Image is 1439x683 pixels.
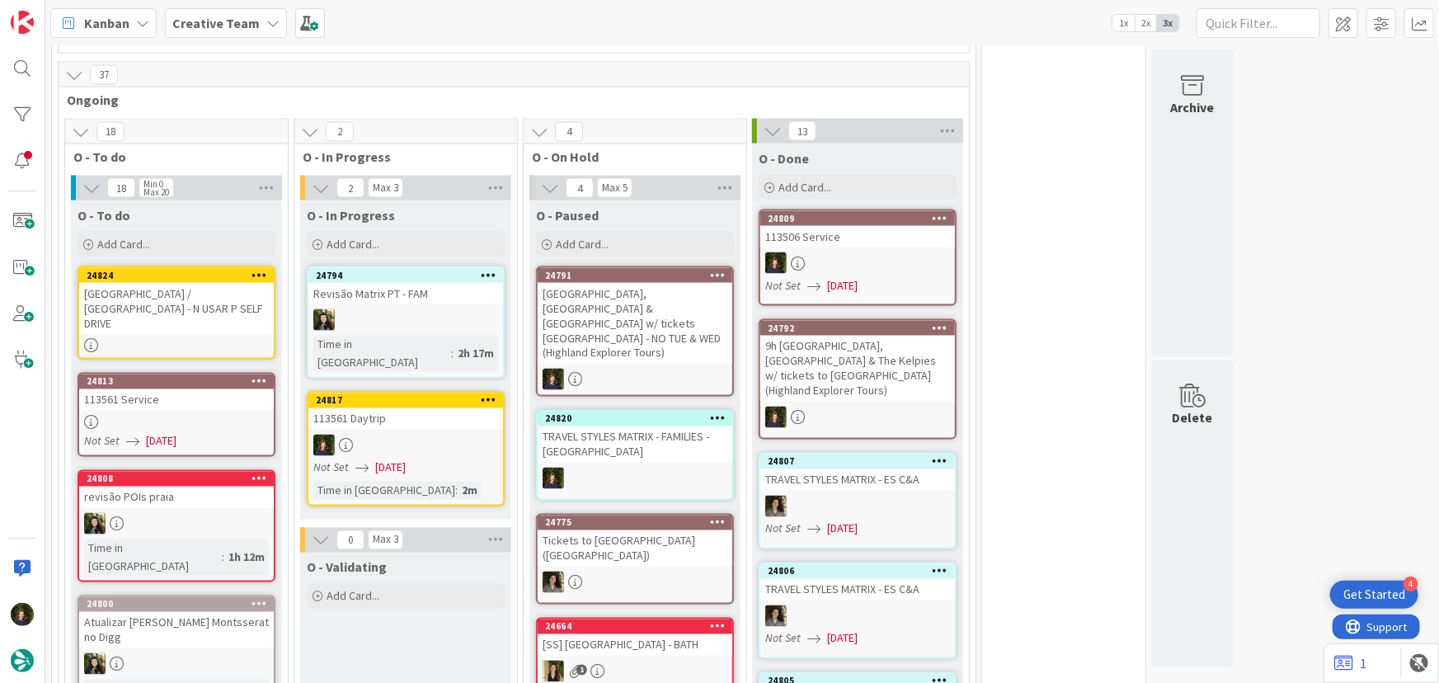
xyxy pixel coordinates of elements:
div: Max 3 [373,536,398,544]
div: 24794 [316,270,503,281]
div: 24807 [760,455,955,469]
div: 24794 [308,268,503,283]
div: 24813113561 Service [79,374,274,411]
span: O - In Progress [303,148,496,165]
div: 24820TRAVEL STYLES MATRIX - FAMILIES - [GEOGRAPHIC_DATA] [538,412,732,463]
span: O - Paused [536,207,599,224]
span: Ongoing [67,92,948,108]
span: : [222,549,224,567]
div: Delete [1173,408,1213,428]
img: BC [313,309,335,331]
div: 24820 [545,413,732,425]
div: BC [79,513,274,535]
span: 4 [555,122,583,142]
div: BC [79,653,274,675]
span: O - To do [78,207,130,224]
div: [SS] [GEOGRAPHIC_DATA] - BATH [538,634,732,656]
div: MS [760,496,955,517]
div: 24664 [545,621,732,633]
span: [DATE] [827,277,858,294]
span: Kanban [84,13,129,33]
div: 24775 [545,517,732,529]
div: 4 [1404,577,1418,591]
span: : [455,482,458,500]
span: [DATE] [375,459,406,477]
img: MC [11,603,34,626]
div: 24807TRAVEL STYLES MATRIX - ES C&A [760,455,955,491]
div: 24813 [87,376,274,388]
div: 24800 [87,599,274,610]
div: 24806 [760,564,955,579]
div: Get Started [1343,586,1405,603]
div: Max 3 [373,184,398,192]
span: 37 [90,65,118,85]
div: 113561 Service [79,389,274,411]
div: 24791 [538,268,732,283]
div: 24824 [87,270,274,281]
i: Not Set [313,460,349,475]
div: Atualizar [PERSON_NAME] Montsserat no Digg [79,612,274,648]
span: Add Card... [97,237,150,252]
div: 24809 [760,211,955,226]
span: [DATE] [827,630,858,648]
div: 24775Tickets to [GEOGRAPHIC_DATA] ([GEOGRAPHIC_DATA]) [538,516,732,567]
span: 2 [326,122,354,142]
div: 247929h [GEOGRAPHIC_DATA], [GEOGRAPHIC_DATA] & The Kelpies w/ tickets to [GEOGRAPHIC_DATA] (Highl... [760,321,955,402]
div: 24806TRAVEL STYLES MATRIX - ES C&A [760,564,955,601]
div: MC [308,435,503,456]
span: Add Card... [327,237,379,252]
div: [GEOGRAPHIC_DATA] / [GEOGRAPHIC_DATA] - N USAR P SELF DRIVE [79,283,274,334]
div: 24809113506 Service [760,211,955,247]
div: 113506 Service [760,226,955,247]
span: 18 [107,178,135,198]
a: 1 [1334,653,1366,673]
div: 24775 [538,516,732,530]
div: Max 5 [602,184,628,192]
span: 2x [1135,15,1157,31]
img: MC [765,252,787,274]
span: [DATE] [146,433,176,450]
span: O - On Hold [532,148,726,165]
img: MC [543,369,564,390]
div: 24808 [87,473,274,485]
div: Time in [GEOGRAPHIC_DATA] [313,336,451,372]
div: 24808revisão POIs praia [79,472,274,508]
div: 24817113561 Daytrip [308,393,503,430]
div: 24809 [768,213,955,224]
div: 9h [GEOGRAPHIC_DATA], [GEOGRAPHIC_DATA] & The Kelpies w/ tickets to [GEOGRAPHIC_DATA] (Highland E... [760,336,955,402]
div: 24800Atualizar [PERSON_NAME] Montsserat no Digg [79,597,274,648]
div: 24806 [768,566,955,577]
span: 3x [1157,15,1179,31]
div: 24664[SS] [GEOGRAPHIC_DATA] - BATH [538,619,732,656]
img: Visit kanbanzone.com [11,11,34,34]
div: 2h 17m [454,345,498,363]
span: Add Card... [556,237,609,252]
span: 2 [336,178,364,198]
i: Not Set [84,434,120,449]
div: 24664 [538,619,732,634]
div: 24807 [768,456,955,468]
img: avatar [11,649,34,672]
div: 1h 12m [224,549,269,567]
div: Open Get Started checklist, remaining modules: 4 [1330,581,1418,609]
img: MS [543,572,564,593]
span: O - Validating [307,559,387,576]
div: revisão POIs praia [79,487,274,508]
div: 113561 Daytrip [308,408,503,430]
div: 24820 [538,412,732,426]
div: Min 0 [143,180,163,188]
div: Revisão Matrix PT - FAM [308,283,503,304]
div: 24791 [545,270,732,281]
div: TRAVEL STYLES MATRIX - FAMILIES - [GEOGRAPHIC_DATA] [538,426,732,463]
div: 24813 [79,374,274,389]
div: MC [538,369,732,390]
span: Support [35,2,75,22]
div: SP [538,661,732,682]
i: Not Set [765,521,801,536]
div: Max 20 [143,188,169,196]
div: Tickets to [GEOGRAPHIC_DATA] ([GEOGRAPHIC_DATA]) [538,530,732,567]
div: 24824[GEOGRAPHIC_DATA] / [GEOGRAPHIC_DATA] - N USAR P SELF DRIVE [79,268,274,334]
img: BC [84,653,106,675]
span: [DATE] [827,520,858,538]
div: 24791[GEOGRAPHIC_DATA], [GEOGRAPHIC_DATA] & [GEOGRAPHIC_DATA] w/ tickets [GEOGRAPHIC_DATA] - NO T... [538,268,732,364]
